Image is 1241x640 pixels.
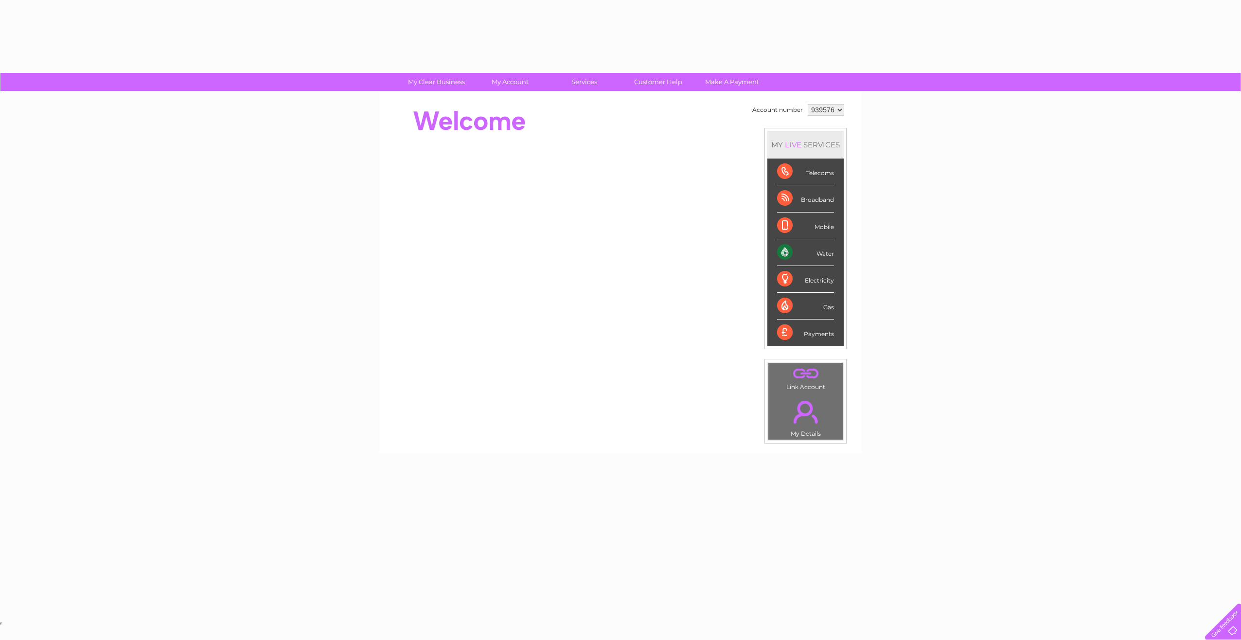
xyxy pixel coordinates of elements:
[777,239,834,266] div: Water
[768,392,843,440] td: My Details
[768,362,843,393] td: Link Account
[777,213,834,239] div: Mobile
[777,185,834,212] div: Broadband
[544,73,624,91] a: Services
[771,395,840,429] a: .
[692,73,772,91] a: Make A Payment
[771,365,840,382] a: .
[618,73,698,91] a: Customer Help
[777,266,834,293] div: Electricity
[750,102,805,118] td: Account number
[470,73,550,91] a: My Account
[783,140,803,149] div: LIVE
[777,159,834,185] div: Telecoms
[396,73,477,91] a: My Clear Business
[777,320,834,346] div: Payments
[777,293,834,320] div: Gas
[767,131,844,159] div: MY SERVICES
